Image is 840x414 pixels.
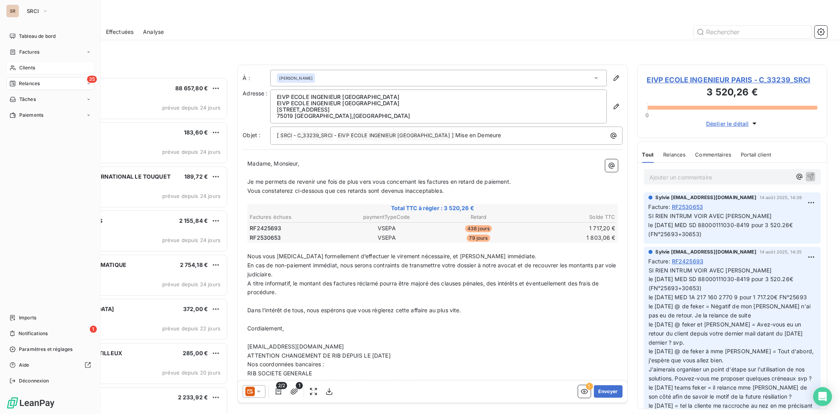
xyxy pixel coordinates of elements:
span: prévue depuis 24 jours [162,281,221,287]
span: 372,00 € [183,306,208,312]
span: 183,60 € [184,129,208,136]
span: [FINANCIAL_ID] IBAN : [FINANCIAL_ID] - BIC : [SWIFT_CODE] [247,379,412,386]
span: C_33239_SRCI [296,131,334,140]
span: En cas de non-paiement immédiat, nous serons contraints de transmettre votre dossier à notre avoc... [247,262,618,278]
span: Madame, Monsieur, [247,160,299,167]
span: Notifications [19,330,48,337]
span: Relances [663,151,686,158]
span: Analyse [143,28,164,36]
img: Logo LeanPay [6,397,55,409]
span: 2/2 [276,382,287,389]
p: EIVP ECOLE INGENIEUR [GEOGRAPHIC_DATA] [277,100,600,106]
span: Objet : [243,132,260,138]
th: Factures échues [249,213,340,221]
span: SRCI [27,8,39,14]
span: [EMAIL_ADDRESS][DOMAIN_NAME] [247,343,344,350]
div: SR [6,5,19,17]
span: prévue depuis 22 jours [162,325,221,332]
span: Nos coordonnées bancaires : [247,361,324,367]
span: Effectuées [106,28,134,36]
span: prévue depuis 20 jours [162,369,221,376]
span: Portail client [741,151,771,158]
th: Solde TTC [525,213,616,221]
span: Déplier le détail [706,119,749,128]
span: 2 754,18 € [180,261,208,268]
span: - [334,132,336,138]
span: Clients [19,64,35,71]
span: 189,72 € [184,173,208,180]
span: EIVP ECOLE INGENIEUR PARIS - C_33239_SRCI [647,75,818,85]
span: 438 jours [465,225,492,232]
p: EIVP ECOLE INGENIEUR [GEOGRAPHIC_DATA] [277,94,600,100]
label: À : [243,74,270,82]
span: 0 [646,112,649,118]
span: Relances [19,80,40,87]
span: Facture : [649,203,670,211]
span: 88 657,80 € [175,85,208,91]
span: prévue depuis 24 jours [162,149,221,155]
span: Imports [19,314,36,321]
span: Commentaires [695,151,732,158]
span: [ [277,132,279,138]
td: 1 803,06 € [525,233,616,242]
div: grid [38,77,228,414]
span: Sylvie [EMAIL_ADDRESS][DOMAIN_NAME] [656,248,757,255]
p: 75019 [GEOGRAPHIC_DATA] , [GEOGRAPHIC_DATA] [277,113,600,119]
span: - [293,132,296,138]
button: Déplier le détail [704,119,761,128]
span: EIVP ECOLE INGENIEUR [GEOGRAPHIC_DATA] [337,131,451,140]
span: 1 [90,326,97,333]
span: [PERSON_NAME] [279,75,313,81]
span: RIB SOCIETE GENERALE [247,370,312,377]
span: prévue depuis 24 jours [162,104,221,111]
td: VSEPA [341,233,432,242]
span: Paiements [19,112,43,119]
span: RF2425693 [672,257,703,265]
span: Dans l’intérêt de tous, nous espérons que vous règlerez cette affaire au plus vite. [247,307,461,313]
span: 2 155,84 € [179,217,208,224]
span: Sylvie [EMAIL_ADDRESS][DOMAIN_NAME] [656,194,757,201]
span: AEROPORT INTERNATIONAL LE TOUQUET [56,173,171,180]
span: Factures [19,48,39,56]
span: Déconnexion [19,377,49,384]
span: prévue depuis 24 jours [162,237,221,243]
span: Adresse : [243,90,267,97]
span: Tableau de bord [19,33,56,40]
a: Aide [6,359,94,371]
span: RF2425693 [250,224,281,232]
span: 2 233,92 € [178,394,208,401]
span: SRCI [279,131,293,140]
span: 14 août 2025, 14:39 [760,195,802,200]
span: Tout [642,151,654,158]
th: Retard [433,213,524,221]
h3: 3 520,26 € [647,85,818,101]
span: Aide [19,362,30,369]
span: Total TTC à régler : 3 520,26 € [248,204,617,212]
span: ATTENTION CHANGEMENT DE RIB DEPUIS LE [DATE] [247,352,391,359]
span: 1 [296,382,303,389]
span: RF2530653 [250,234,281,242]
span: Cordialement, [247,325,284,332]
td: VSEPA [341,224,432,233]
span: 285,00 € [183,350,208,356]
td: 1 717,20 € [525,224,616,233]
span: prévue depuis 24 jours [162,193,221,199]
span: Nous vous [MEDICAL_DATA] formellement d’effectuer le virement nécessaire, et [PERSON_NAME] immédi... [247,253,536,259]
button: Envoyer [594,385,623,398]
span: Paramètres et réglages [19,346,72,353]
p: [STREET_ADDRESS] [277,106,600,113]
div: Open Intercom Messenger [813,387,832,406]
span: Je me permets de revenir une fois de plus vers vous concernant les factures en retard de paiement. [247,178,511,185]
span: Tâches [19,96,36,103]
span: ] Mise en Demeure [452,132,501,138]
span: 14 août 2025, 14:35 [760,250,802,254]
span: Vous constaterez ci-dessous que ces retards sont devenus inacceptables. [247,187,444,194]
span: A titre informatif, le montant des factures réclamé pourra être majoré des clauses pénales, des i... [247,280,600,296]
input: Rechercher [694,26,812,38]
span: RF2530653 [672,203,703,211]
th: paymentTypeCode [341,213,432,221]
span: 79 jours [467,235,490,242]
span: 35 [87,76,97,83]
span: SI RIEN INTRUM VOIR AVEC [PERSON_NAME] [649,213,772,219]
span: Facture : [649,257,670,265]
